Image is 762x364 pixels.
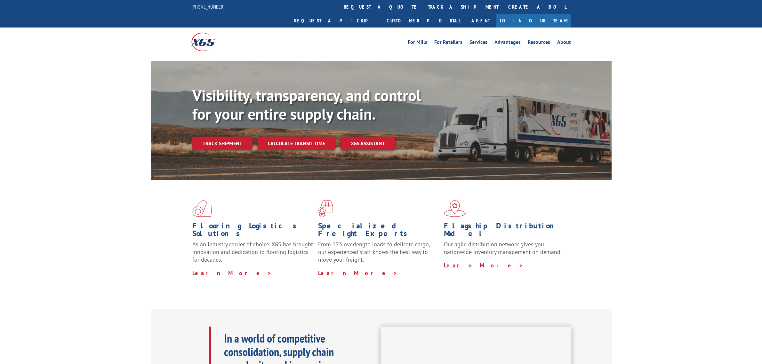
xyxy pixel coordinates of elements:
p: From 123 overlength loads to delicate cargo, our experienced staff knows the best way to move you... [318,241,439,269]
a: Learn More > [318,269,398,277]
a: Learn More > [192,269,272,277]
a: Request a pickup [289,14,382,28]
h1: Flooring Logistics Solutions [192,222,313,241]
a: Customer Portal [382,14,465,28]
a: XGS ASSISTANT [341,137,395,150]
h1: Specialized Freight Experts [318,222,439,241]
a: Learn More > [444,262,524,269]
b: Visibility, transparency, and control for your entire supply chain. [192,85,421,124]
a: Resources [528,40,550,47]
a: Agent [465,14,496,28]
a: For Mills [408,40,427,47]
a: About [557,40,571,47]
a: Calculate transit time [258,137,335,150]
a: For Retailers [434,40,462,47]
a: Advantages [494,40,521,47]
a: [PHONE_NUMBER] [191,4,225,10]
a: Services [469,40,487,47]
img: xgs-icon-focused-on-flooring-red [318,200,333,217]
h1: Flagship Distribution Model [444,222,565,241]
img: xgs-icon-total-supply-chain-intelligence-red [192,200,212,217]
a: Track shipment [192,137,253,150]
span: As an industry carrier of choice, XGS has brought innovation and dedication to flooring logistics... [192,241,313,263]
a: Join Our Team [496,14,571,28]
img: xgs-icon-flagship-distribution-model-red [444,200,466,217]
span: Our agile distribution network gives you nationwide inventory management on demand. [444,241,562,256]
